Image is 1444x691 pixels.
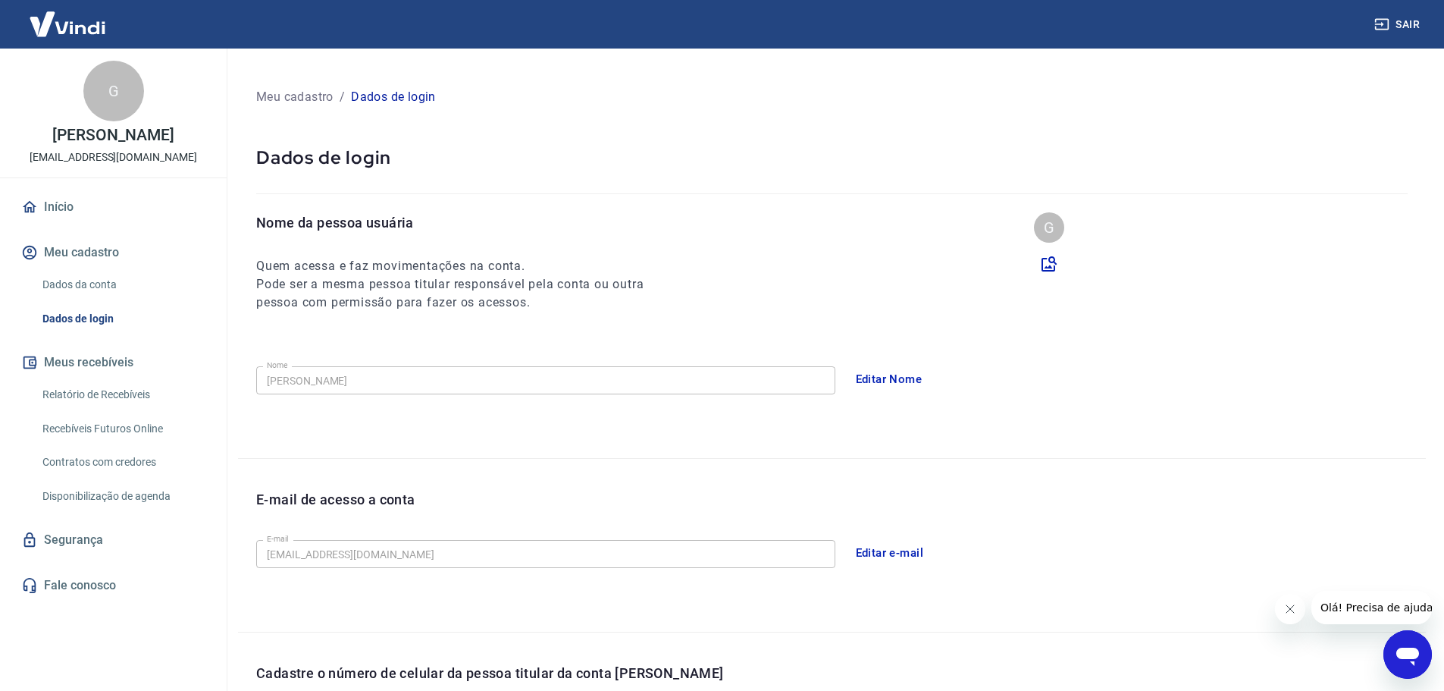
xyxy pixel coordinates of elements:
p: Nome da pessoa usuária [256,212,672,233]
a: Fale conosco [18,569,208,602]
iframe: Botão para abrir a janela de mensagens [1383,630,1432,679]
p: Cadastre o número de celular da pessoa titular da conta [PERSON_NAME] [256,663,1426,683]
div: G [1034,212,1064,243]
span: Olá! Precisa de ajuda? [9,11,127,23]
a: Segurança [18,523,208,557]
a: Relatório de Recebíveis [36,379,208,410]
iframe: Fechar mensagem [1275,594,1305,624]
h6: Quem acessa e faz movimentações na conta. [256,257,672,275]
p: E-mail de acesso a conta [256,489,415,510]
p: Meu cadastro [256,88,334,106]
a: Disponibilização de agenda [36,481,208,512]
button: Editar Nome [847,363,931,395]
button: Meu cadastro [18,236,208,269]
p: Dados de login [256,146,1408,169]
p: / [340,88,345,106]
a: Recebíveis Futuros Online [36,413,208,444]
p: Dados de login [351,88,436,106]
div: G [83,61,144,121]
button: Sair [1371,11,1426,39]
a: Dados da conta [36,269,208,300]
img: Vindi [18,1,117,47]
a: Dados de login [36,303,208,335]
a: Contratos com credores [36,447,208,478]
label: Nome [267,360,288,371]
p: [EMAIL_ADDRESS][DOMAIN_NAME] [30,149,197,165]
a: Início [18,190,208,224]
button: Meus recebíveis [18,346,208,379]
button: Editar e-mail [847,537,932,569]
h6: Pode ser a mesma pessoa titular responsável pela conta ou outra pessoa com permissão para fazer o... [256,275,672,312]
iframe: Mensagem da empresa [1311,591,1432,624]
p: [PERSON_NAME] [52,127,174,143]
label: E-mail [267,533,288,545]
